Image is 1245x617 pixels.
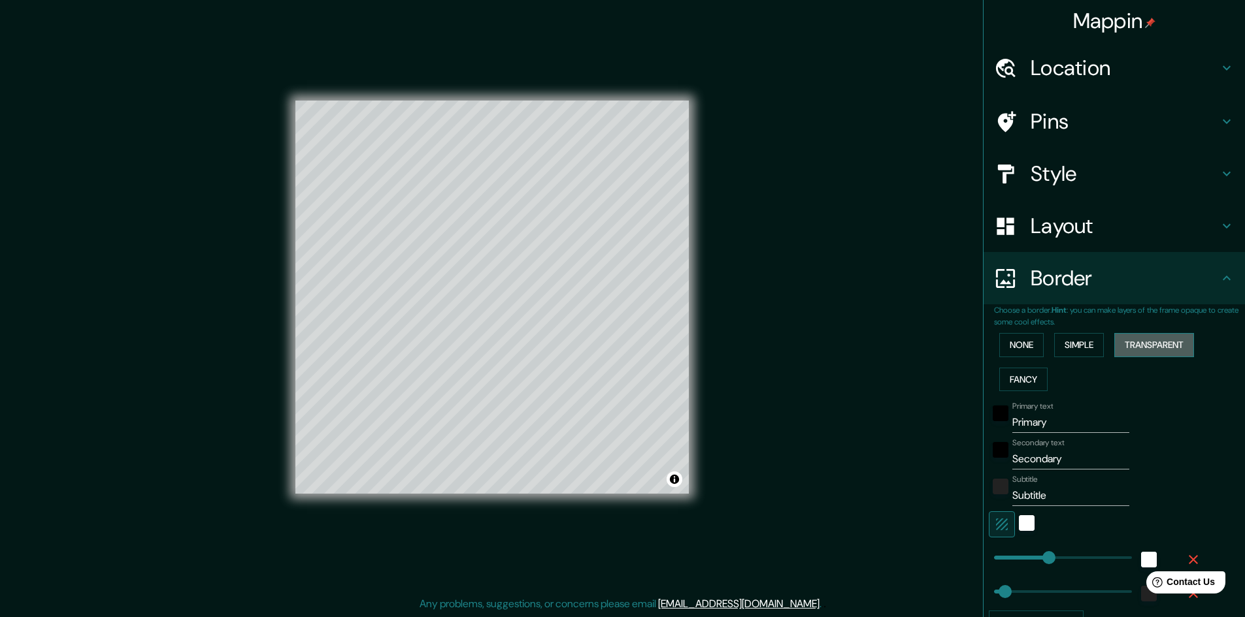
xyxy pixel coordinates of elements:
div: Layout [984,200,1245,252]
p: Any problems, suggestions, or concerns please email . [420,596,822,612]
p: Choose a border. : you can make layers of the frame opaque to create some cool effects. [994,304,1245,328]
div: . [822,596,823,612]
button: Transparent [1114,333,1194,357]
button: None [999,333,1044,357]
button: black [993,405,1008,421]
button: color-222222 [993,479,1008,494]
a: [EMAIL_ADDRESS][DOMAIN_NAME] [658,597,820,610]
iframe: Help widget launcher [1129,566,1231,603]
div: Border [984,252,1245,304]
button: black [993,442,1008,458]
div: Style [984,148,1245,200]
h4: Pins [1031,108,1219,134]
h4: Layout [1031,213,1219,239]
button: white [1019,515,1035,531]
h4: Style [1031,161,1219,187]
div: Pins [984,95,1245,148]
button: Fancy [999,368,1048,392]
button: Toggle attribution [667,471,682,487]
div: . [823,596,826,612]
h4: Border [1031,265,1219,291]
button: Simple [1054,333,1104,357]
label: Subtitle [1012,474,1038,485]
div: Location [984,42,1245,94]
button: white [1141,552,1157,567]
h4: Mappin [1073,8,1156,34]
img: pin-icon.png [1145,18,1155,28]
label: Secondary text [1012,437,1065,449]
label: Primary text [1012,401,1053,412]
h4: Location [1031,55,1219,81]
b: Hint [1052,305,1067,315]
